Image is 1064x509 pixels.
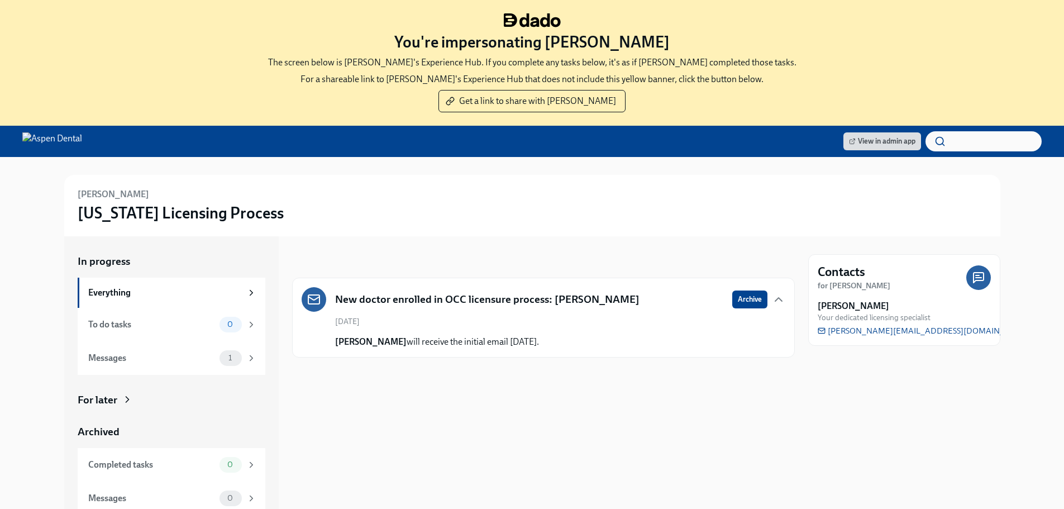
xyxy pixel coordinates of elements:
[88,492,215,505] div: Messages
[78,203,284,223] h3: [US_STATE] Licensing Process
[818,325,1031,336] a: [PERSON_NAME][EMAIL_ADDRESS][DOMAIN_NAME]
[78,341,265,375] a: Messages1
[88,318,215,331] div: To do tasks
[222,354,238,362] span: 1
[22,132,82,150] img: Aspen Dental
[849,136,915,147] span: View in admin app
[818,300,889,312] strong: [PERSON_NAME]
[78,188,149,201] h6: [PERSON_NAME]
[78,254,265,269] a: In progress
[335,336,407,347] strong: [PERSON_NAME]
[78,425,265,439] a: Archived
[300,73,764,85] p: For a shareable link to [PERSON_NAME]'s Experience Hub that does not include this yellow banner, ...
[78,278,265,308] a: Everything
[221,494,240,502] span: 0
[438,90,626,112] button: Get a link to share with [PERSON_NAME]
[843,132,921,150] a: View in admin app
[78,393,117,407] div: For later
[88,352,215,364] div: Messages
[78,448,265,482] a: Completed tasks0
[448,96,616,107] span: Get a link to share with [PERSON_NAME]
[335,316,360,327] span: [DATE]
[818,281,890,291] strong: for [PERSON_NAME]
[268,56,796,69] p: The screen below is [PERSON_NAME]'s Experience Hub. If you complete any tasks below, it's as if [...
[818,312,931,323] span: Your dedicated licensing specialist
[88,287,242,299] div: Everything
[394,32,670,52] h3: You're impersonating [PERSON_NAME]
[335,336,539,348] p: will receive the initial email [DATE].
[88,459,215,471] div: Completed tasks
[221,320,240,329] span: 0
[504,13,561,27] img: dado
[335,292,640,307] h5: New doctor enrolled in OCC licensure process: [PERSON_NAME]
[78,393,265,407] a: For later
[221,460,240,469] span: 0
[732,291,767,308] button: Archive
[78,308,265,341] a: To do tasks0
[818,264,865,280] h4: Contacts
[738,294,762,305] span: Archive
[292,254,345,269] div: In progress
